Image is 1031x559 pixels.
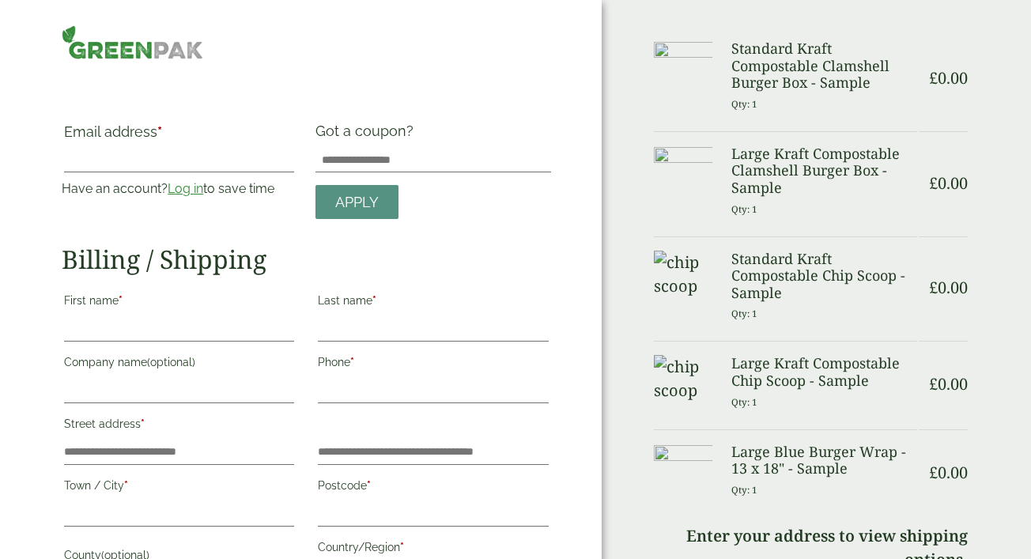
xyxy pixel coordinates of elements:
abbr: required [124,479,128,492]
h3: Standard Kraft Compostable Chip Scoop - Sample [731,251,917,302]
bdi: 0.00 [929,373,968,395]
span: £ [929,373,938,395]
span: £ [929,462,938,483]
img: chip scoop [654,251,712,298]
abbr: required [367,479,371,492]
abbr: required [372,294,376,307]
label: Town / City [64,474,294,501]
h3: Large Kraft Compostable Clamshell Burger Box - Sample [731,145,917,197]
h3: Large Blue Burger Wrap - 13 x 18" - Sample [731,444,917,478]
bdi: 0.00 [929,277,968,298]
a: Log in [168,181,203,196]
span: £ [929,277,938,298]
bdi: 0.00 [929,172,968,194]
label: Company name [64,351,294,378]
img: chip scoop [654,355,712,402]
h3: Standard Kraft Compostable Clamshell Burger Box - Sample [731,40,917,92]
a: Apply [315,185,398,219]
img: GreenPak Supplies [62,25,202,59]
label: Street address [64,413,294,440]
small: Qty: 1 [731,203,757,215]
h2: Billing / Shipping [62,244,550,274]
abbr: required [400,541,404,553]
span: £ [929,172,938,194]
span: Apply [335,194,379,211]
small: Qty: 1 [731,98,757,110]
abbr: required [141,417,145,430]
label: Postcode [318,474,548,501]
label: Last name [318,289,548,316]
p: Have an account? to save time [62,179,296,198]
small: Qty: 1 [731,484,757,496]
bdi: 0.00 [929,67,968,89]
abbr: required [119,294,123,307]
span: £ [929,67,938,89]
span: (optional) [147,356,195,368]
label: Got a coupon? [315,123,420,147]
label: Email address [64,125,294,147]
small: Qty: 1 [731,308,757,319]
bdi: 0.00 [929,462,968,483]
h3: Large Kraft Compostable Chip Scoop - Sample [731,355,917,389]
label: Phone [318,351,548,378]
abbr: required [157,123,162,140]
small: Qty: 1 [731,396,757,408]
abbr: required [350,356,354,368]
label: First name [64,289,294,316]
